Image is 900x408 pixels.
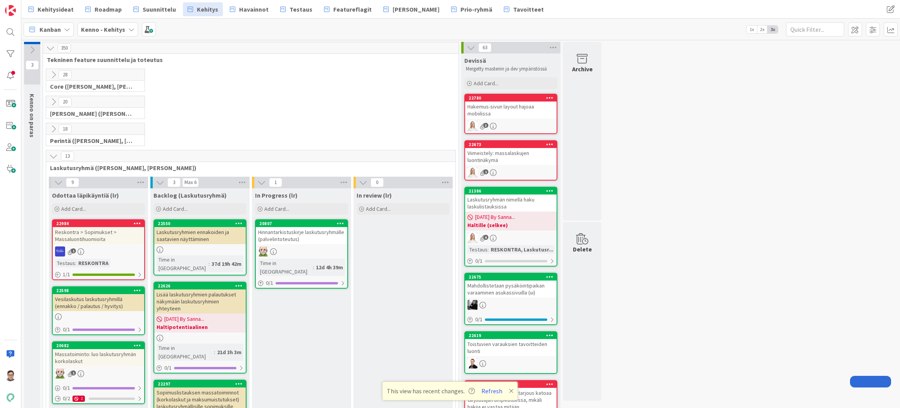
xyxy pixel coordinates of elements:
div: 22780 [469,95,557,101]
div: 22598Vesilaskutus laskutusryhmillä (ennakko / palautus / hyvitys) [53,287,144,311]
img: SL [467,121,478,131]
a: 22984Reskontra > Sopimukset > MassaluontihuomioitaRSTestaus:RESKONTRA1/1 [52,219,145,280]
span: Laskutusryhmä (Antti, Keijo) [50,164,446,172]
div: 0/1 [465,256,557,266]
a: 22780Hakemus-sivun layout hajoaa mobiilissaSL [464,94,557,134]
span: Kanban [40,25,61,34]
div: Toistuvien varauksien tavoitteiden luonti [465,339,557,356]
span: Perintä (Jaakko, PetriH, MikkoV, Pasi) [50,137,135,145]
div: 1/1 [53,270,144,279]
div: Laskutusryhmän nimellä haku laskulistauksissa [465,195,557,212]
span: : [488,245,489,254]
span: 0 / 1 [475,257,483,265]
span: Featureflagit [333,5,372,14]
div: 23246 [465,381,557,388]
img: avatar [5,392,16,403]
a: Prio-ryhmä [447,2,497,16]
div: Vesilaskutus laskutusryhmillä (ennakko / palautus / hyvitys) [53,294,144,311]
div: 22626 [158,283,246,289]
span: 1x [747,26,757,33]
div: 21d 3h 3m [215,348,243,356]
p: Mergetty masteriin ja dev ympäristössä [466,66,556,72]
span: Havainnot [239,5,269,14]
span: Odottaa läpikäyntiä (lr) [52,191,119,199]
span: 13 [61,151,74,161]
span: Tekninen feature suunnittelu ja toteutus [47,56,449,64]
span: 1 / 1 [63,270,70,279]
span: 0 / 2 [63,394,70,403]
span: In review (lr) [357,191,392,199]
a: Havainnot [225,2,273,16]
div: Lisää laskutusryhmien palautukset näkymään laskutusryhmien yhteyteen [154,289,246,313]
a: 22675Mahdollistetaan pysäköintipaikan varaaminen asukassivuilla (ui)KM0/1 [464,273,557,325]
span: 0 / 1 [63,325,70,334]
span: 1 [483,169,488,174]
div: 22984 [53,220,144,227]
a: 22598Vesilaskutus laskutusryhmillä (ennakko / palautus / hyvitys)0/1 [52,286,145,335]
div: 20682 [53,342,144,349]
div: 22297 [158,381,246,387]
div: 22984 [56,221,144,226]
span: Add Card... [61,205,86,212]
div: 22673 [469,142,557,147]
span: [DATE] By Sanna... [164,315,204,323]
span: Suunnittelu [143,5,176,14]
span: 350 [58,43,71,53]
a: Roadmap [81,2,126,16]
span: [DATE] By Sanna... [475,213,515,221]
span: : [313,263,314,272]
div: Testaus [55,259,75,267]
img: RS [55,246,65,257]
div: 0/22 [53,394,144,403]
div: Delete [573,244,592,254]
span: Add Card... [163,205,188,212]
span: 18 [59,124,72,134]
div: 20682Massatoiminto: luo laskutusryhmän korkolaskut [53,342,144,366]
div: RESKONTRA [76,259,110,267]
a: Featureflagit [319,2,376,16]
div: SL [465,233,557,243]
span: In Progress (lr) [255,191,298,199]
span: Add Card... [264,205,289,212]
div: 22626Lisää laskutusryhmien palautukset näkymään laskutusryhmien yhteyteen [154,282,246,313]
span: Tavoitteet [513,5,544,14]
img: KM [467,300,478,310]
span: 63 [478,43,491,52]
div: Massatoiminto: luo laskutusryhmän korkolaskut [53,349,144,366]
div: RS [53,246,144,257]
span: 20 [59,97,72,107]
div: Hakemus-sivun layout hajoaa mobiilissa [465,102,557,119]
span: 3 [483,123,488,128]
span: 3 [26,60,39,70]
a: 22673Viimeistely: massalaskujen luontinäkymäSL [464,140,557,181]
span: : [214,348,215,356]
div: Laskutusryhmien ennakoiden ja saatavien näyttäminen [154,227,246,244]
span: Kehitysideat [38,5,74,14]
div: 20807 [256,220,347,227]
b: Haltipotentiaalinen [157,323,243,331]
div: 22780 [465,95,557,102]
div: KM [465,300,557,310]
div: SL [465,167,557,177]
div: 20807 [259,221,347,226]
span: 0 / 1 [63,384,70,392]
div: 12d 4h 39m [314,263,345,272]
div: VP [465,358,557,368]
div: 0/1 [154,363,246,373]
span: Halti (Sebastian, VilleH, Riikka, Antti, MikkoV, PetriH, PetriM) [50,110,135,117]
span: 3x [767,26,778,33]
span: Kehitys [197,5,218,14]
a: 22626Lisää laskutusryhmien palautukset näkymään laskutusryhmien yhteyteen[DATE] By Sanna...Haltip... [153,282,247,374]
div: 22673 [465,141,557,148]
span: 3 [167,178,181,187]
img: AN [258,246,268,257]
span: Core (Pasi, Jussi, JaakkoHä, Jyri, Leo, MikkoK, Väinö, MattiH) [50,83,135,90]
span: 2x [757,26,767,33]
div: 20682 [56,343,144,348]
div: 21386 [465,188,557,195]
div: 22598 [56,288,144,293]
a: 21386Laskutusryhmän nimellä haku laskulistauksissa[DATE] By Sanna...Haltille (selkee)SLTestaus:RE... [464,187,557,267]
div: 22984Reskontra > Sopimukset > Massaluontihuomioita [53,220,144,244]
div: 22598 [53,287,144,294]
div: RESKONTRA, Laskutusr... [489,245,555,254]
